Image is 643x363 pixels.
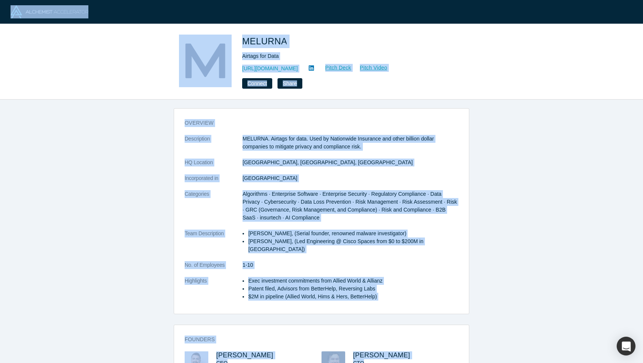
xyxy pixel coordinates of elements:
[185,159,243,174] dt: HQ Location
[185,135,243,159] dt: Description
[185,190,243,230] dt: Categories
[243,174,458,182] dd: [GEOGRAPHIC_DATA]
[185,174,243,190] dt: Incorporated in
[242,78,272,89] button: Connect
[185,119,448,127] h3: overview
[248,277,458,285] li: Exec investment commitments from Allied World & Allianz
[353,351,410,359] a: [PERSON_NAME]
[248,285,458,293] li: Patent filed, Advisors from BetterHelp, Reversing Labs
[216,351,273,359] a: [PERSON_NAME]
[179,35,232,87] img: MELURNA's Logo
[248,230,458,237] li: [PERSON_NAME], (Serial founder, renowned malware investigator)
[185,230,243,261] dt: Team Description
[278,78,302,89] button: Share
[248,293,458,301] li: $2M in pipeline (Allied World, Hims & Hers, BetterHelp)
[352,64,388,72] a: Pitch Video
[248,237,458,253] li: [PERSON_NAME], (Led Engineering @ Cisco Spaces from $0 to $200M in [GEOGRAPHIC_DATA])
[185,261,243,277] dt: No. of Employees
[243,135,458,151] p: MELURNA. Airtags for data. Used by Nationwide Insurance and other billion dollar companies to mit...
[243,159,458,166] dd: [GEOGRAPHIC_DATA], [GEOGRAPHIC_DATA], [GEOGRAPHIC_DATA]
[185,277,243,309] dt: Highlights
[242,36,290,46] span: MELURNA
[11,5,88,18] img: Alchemist Logo
[243,261,458,269] dd: 1-10
[243,191,457,221] span: Algorithms · Enterprise Software · Enterprise Security · Regulatory Compliance · Data Privacy · C...
[242,65,298,73] a: [URL][DOMAIN_NAME]
[317,64,352,72] a: Pitch Deck
[242,52,453,60] div: Airtags for Data
[185,336,448,343] h3: Founders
